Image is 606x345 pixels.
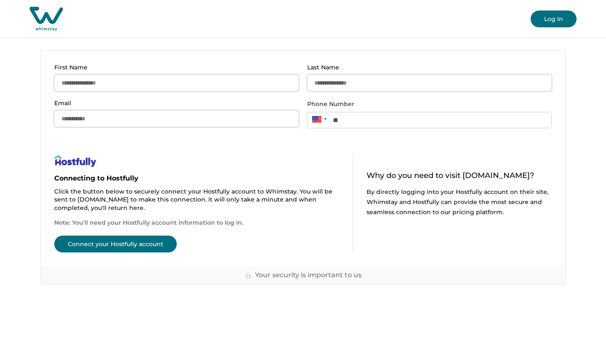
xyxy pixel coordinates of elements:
p: By directly logging into your Hostfully account on their site, Whimstay and Hostfully can provide... [367,187,552,217]
img: Whimstay Host [29,7,63,31]
p: Why do you need to visit [DOMAIN_NAME]? [367,172,552,180]
p: First Name [54,64,294,71]
img: help-page-image [54,155,96,167]
div: United States: + 1 [307,112,329,127]
button: Log In [531,11,577,27]
p: Note: You'll need your Hostfully account information to log in. [54,219,339,227]
p: Connecting to Hostfully [54,174,339,183]
p: Email [54,100,294,107]
p: Click the button below to securely connect your Hostfully account to Whimstay. You will be sent t... [54,188,339,212]
button: Connect your Hostfully account [54,236,177,252]
p: Last Name [307,64,547,71]
label: Phone Number [307,100,547,109]
p: Your security is important to us [255,271,361,279]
